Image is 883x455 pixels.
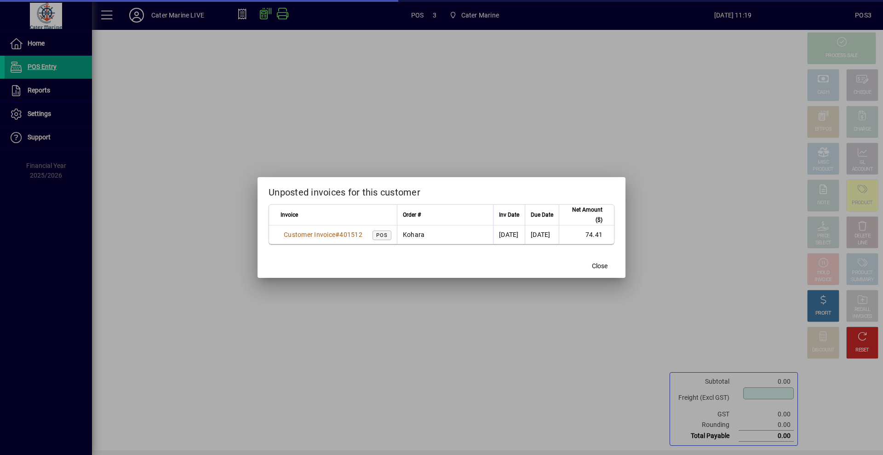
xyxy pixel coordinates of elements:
[585,258,614,274] button: Close
[403,231,425,238] span: Kohara
[335,231,339,238] span: #
[281,210,298,220] span: Invoice
[499,210,519,220] span: Inv Date
[339,231,362,238] span: 401512
[531,210,553,220] span: Due Date
[284,231,335,238] span: Customer Invoice
[376,232,388,238] span: POS
[281,230,366,240] a: Customer Invoice#401512
[258,177,625,204] h2: Unposted invoices for this customer
[493,225,525,244] td: [DATE]
[559,225,614,244] td: 74.41
[565,205,602,225] span: Net Amount ($)
[525,225,559,244] td: [DATE]
[592,261,608,271] span: Close
[403,210,421,220] span: Order #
